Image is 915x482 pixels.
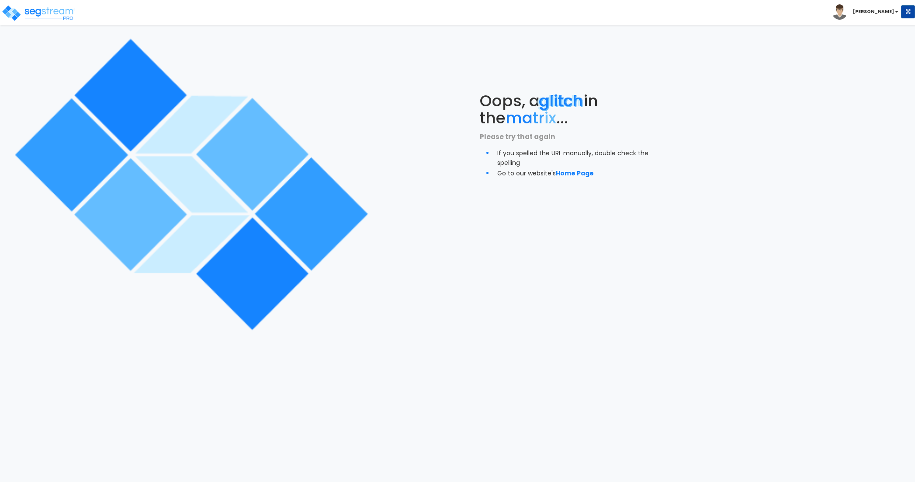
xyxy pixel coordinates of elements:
span: ix [544,107,556,129]
a: Home Page [556,169,594,178]
span: tr [533,107,544,129]
li: Go to our website's [497,167,664,178]
span: Oops, a in the ... [480,90,598,129]
p: Please try that again [480,131,664,143]
b: [PERSON_NAME] [853,8,894,15]
img: logo_pro_r.png [1,4,76,22]
img: avatar.png [832,4,847,20]
span: ma [506,107,533,129]
span: glitch [540,90,584,112]
li: If you spelled the URL manually, double check the spelling [497,147,664,167]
